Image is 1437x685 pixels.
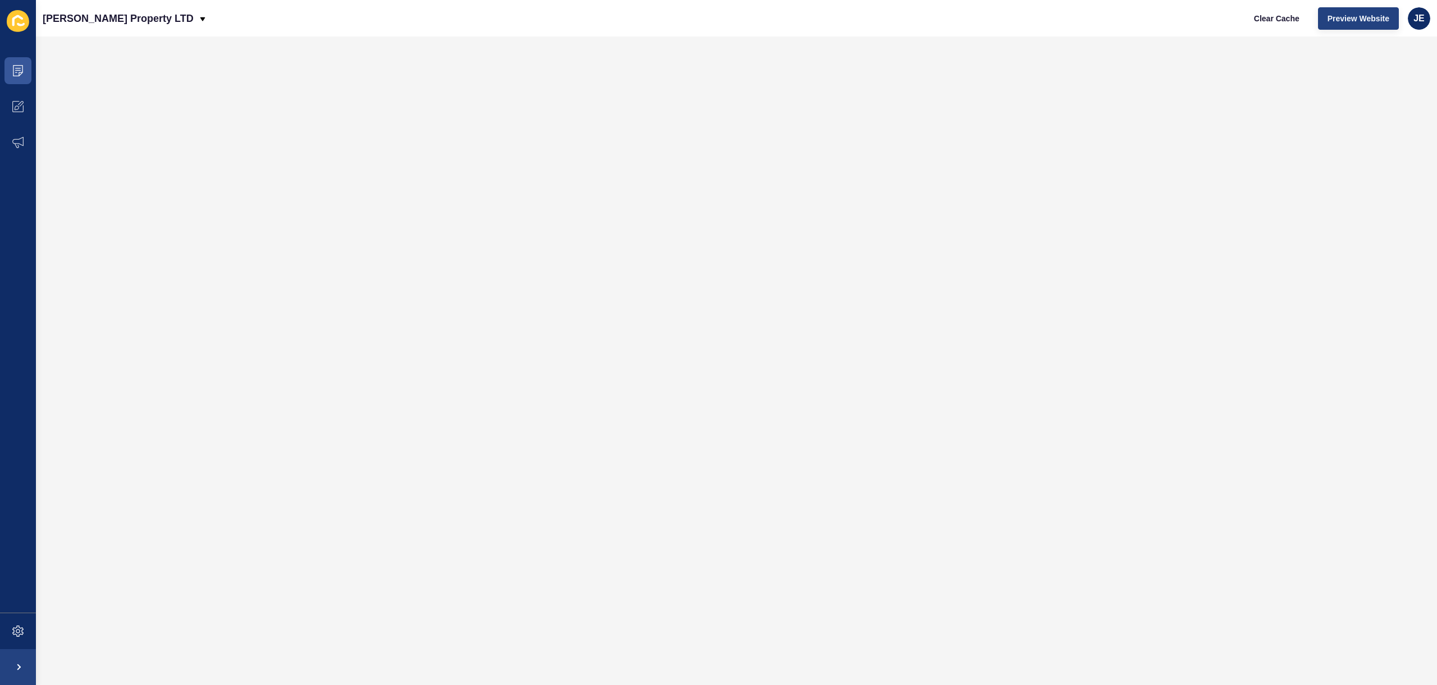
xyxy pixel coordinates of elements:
[1318,7,1399,30] button: Preview Website
[1254,13,1299,24] span: Clear Cache
[43,4,194,33] p: [PERSON_NAME] Property LTD
[1413,13,1425,24] span: JE
[1244,7,1309,30] button: Clear Cache
[1328,13,1389,24] span: Preview Website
